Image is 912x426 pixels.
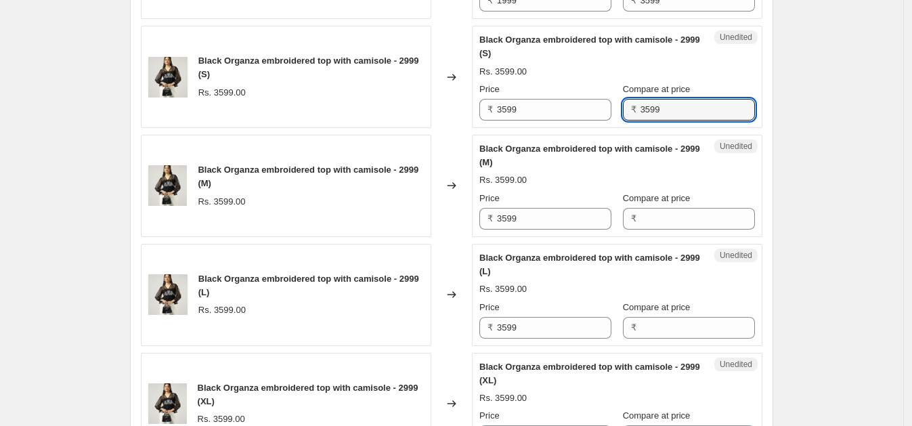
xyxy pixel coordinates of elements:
[479,193,500,203] span: Price
[148,57,188,98] img: SOIVOPB38_11_80x.jpg
[631,322,636,333] span: ₹
[198,86,246,100] div: Rs. 3599.00
[198,303,246,317] div: Rs. 3599.00
[623,193,691,203] span: Compare at price
[479,173,527,187] div: Rs. 3599.00
[198,195,245,209] div: Rs. 3599.00
[479,84,500,94] span: Price
[631,213,636,223] span: ₹
[487,322,493,333] span: ₹
[479,35,700,58] span: Black Organza embroidered top with camisole - 2999 (S)
[479,144,700,167] span: Black Organza embroidered top with camisole - 2999 (M)
[198,56,419,79] span: Black Organza embroidered top with camisole - 2999 (S)
[148,383,187,424] img: SOIVOPB38_11_80x.jpg
[720,359,752,370] span: Unedited
[479,282,527,296] div: Rs. 3599.00
[198,383,418,406] span: Black Organza embroidered top with camisole - 2999 (XL)
[623,302,691,312] span: Compare at price
[479,253,700,276] span: Black Organza embroidered top with camisole - 2999 (L)
[479,391,527,405] div: Rs. 3599.00
[148,165,187,206] img: SOIVOPB38_11_80x.jpg
[479,302,500,312] span: Price
[720,32,752,43] span: Unedited
[623,410,691,421] span: Compare at price
[720,141,752,152] span: Unedited
[631,104,636,114] span: ₹
[487,104,493,114] span: ₹
[198,274,419,297] span: Black Organza embroidered top with camisole - 2999 (L)
[148,274,188,315] img: SOIVOPB38_11_80x.jpg
[479,362,700,385] span: Black Organza embroidered top with camisole - 2999 (XL)
[479,410,500,421] span: Price
[623,84,691,94] span: Compare at price
[720,250,752,261] span: Unedited
[198,412,245,426] div: Rs. 3599.00
[479,65,527,79] div: Rs. 3599.00
[198,165,418,188] span: Black Organza embroidered top with camisole - 2999 (M)
[487,213,493,223] span: ₹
